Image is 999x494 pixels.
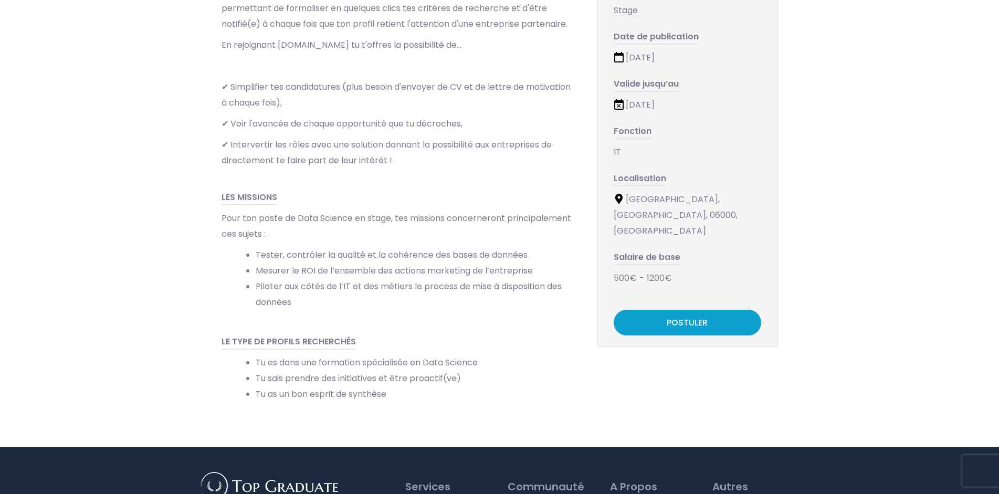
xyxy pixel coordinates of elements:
span: Localisation [614,172,666,186]
span: Date de publication [614,30,699,45]
span: LE TYPE DE PROFILS RECHERCHÉS [222,335,356,350]
p: Pour ton poste de Data Science en stage, tes missions concerneront principalement ces sujets : [222,211,576,242]
p: En rejoignant [DOMAIN_NAME] tu t'offres la possibilité de... [222,37,576,53]
span: - [639,272,644,284]
span: Valide jusqu’au [614,78,679,92]
span: A Propos [610,479,657,494]
span: Services [405,479,450,494]
span: Autres [712,479,748,494]
div: 500€ 1200€ [614,270,761,286]
span: LES MISSIONS [222,191,277,205]
div: Stage [614,3,761,18]
li: Tester, contrôler la qualité et la cohérence des bases de données [256,247,576,263]
li: Tu as un bon esprit de synthèse [256,386,576,402]
a: POSTULER [614,310,761,335]
div: IT [614,144,761,160]
li: Piloter aux côtés de l’IT et des métiers le process de mise à disposition des données [256,279,576,310]
li: Tu es dans une formation spécialisée en Data Science [256,355,576,371]
p: ✔ Intervertir les rôles avec une solution donnant la possibilité aux entreprises de directement t... [222,137,576,169]
div: [GEOGRAPHIC_DATA], [GEOGRAPHIC_DATA], 06000, [GEOGRAPHIC_DATA] [614,192,761,239]
span: Communauté [508,479,584,494]
li: Tu sais prendre des initiatives et être proactif(ve) [256,371,576,386]
span: Fonction [614,125,651,139]
div: [DATE] [614,97,761,113]
li: Mesurer le ROI de l’ensemble des actions marketing de l’entreprise [256,263,576,279]
div: [DATE] [614,50,761,66]
span: Salaire de base [614,251,680,265]
p: ✔ Voir l'avancée de chaque opportunité que tu décroches, [222,116,576,132]
p: ✔ Simplifier tes candidatures (plus besoin d'envoyer de CV et de lettre de motivation à chaque fo... [222,79,576,111]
